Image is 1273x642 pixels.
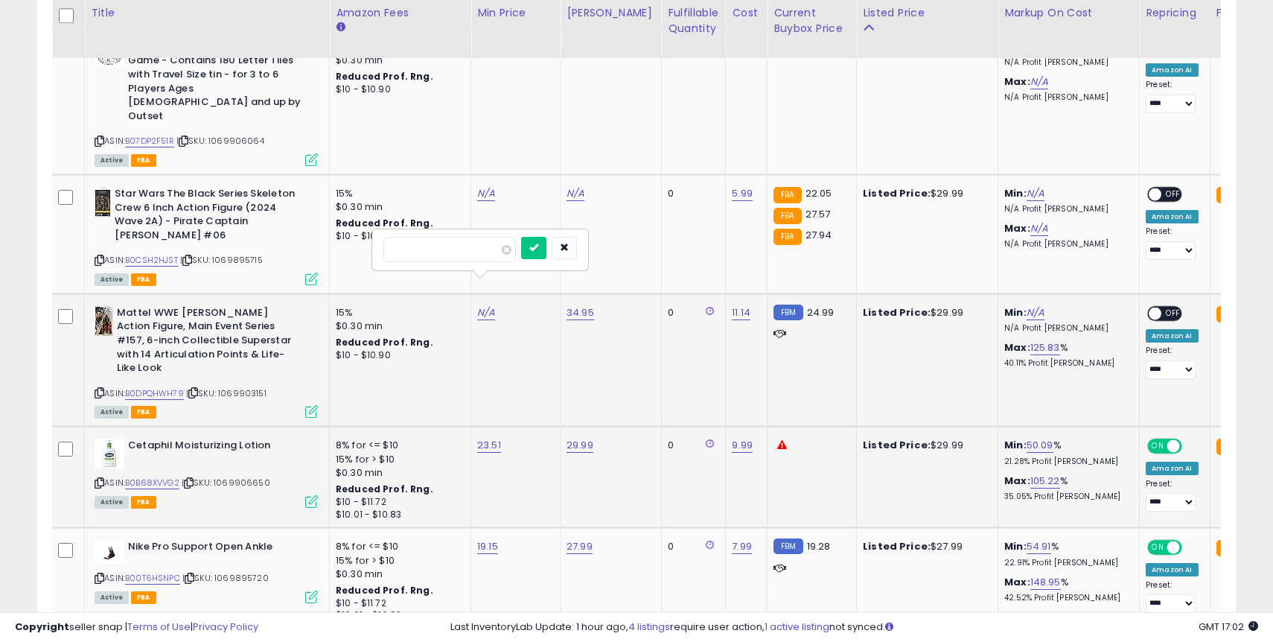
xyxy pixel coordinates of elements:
[186,387,267,399] span: | SKU: 1069903151
[336,483,433,495] b: Reduced Prof. Rng.
[336,597,459,610] div: $10 - $11.72
[668,306,714,320] div: 0
[1004,439,1128,466] div: %
[1030,221,1048,236] a: N/A
[668,439,714,452] div: 0
[1027,186,1044,201] a: N/A
[628,620,670,634] a: 4 listings
[732,539,752,554] a: 7.99
[773,208,801,224] small: FBA
[732,186,753,201] a: 5.99
[807,539,831,553] span: 19.28
[15,620,69,634] strong: Copyright
[95,154,129,167] span: All listings currently available for purchase on Amazon
[863,439,986,452] div: $29.99
[128,439,309,457] b: Cetaphil Moisturizing Lotion
[1146,5,1203,21] div: Repricing
[336,187,459,200] div: 15%
[336,439,459,452] div: 8% for <= $10
[336,568,459,581] div: $0.30 min
[863,187,986,200] div: $29.99
[336,584,433,597] b: Reduced Prof. Rng.
[1004,457,1128,467] p: 21.28% Profit [PERSON_NAME]
[1146,63,1198,77] div: Amazon AI
[773,538,803,554] small: FBM
[1004,92,1128,103] p: N/A Profit [PERSON_NAME]
[336,336,433,349] b: Reduced Prof. Rng.
[863,438,931,452] b: Listed Price:
[1146,563,1198,576] div: Amazon AI
[117,306,298,379] b: Mattel WWE [PERSON_NAME] Action Figure, Main Event Series #157, 6-inch Collectible Superstar with...
[95,439,124,468] img: 413oc5Wx4gL._SL40_.jpg
[15,620,258,635] div: seller snap | |
[336,21,345,34] small: Amazon Fees.
[567,438,593,453] a: 29.99
[805,186,832,200] span: 22.05
[1146,580,1198,614] div: Preset:
[336,320,459,333] div: $0.30 min
[95,439,318,506] div: ASIN:
[765,620,829,634] a: 1 active listing
[1146,210,1198,223] div: Amazon AI
[95,540,318,602] div: ASIN:
[863,5,992,21] div: Listed Price
[336,349,459,362] div: $10 - $10.90
[128,540,309,558] b: Nike Pro Support Open Ankle
[182,572,269,584] span: | SKU: 1069895720
[182,477,270,489] span: | SKU: 1069906650
[1216,306,1244,322] small: FBA
[863,539,931,553] b: Listed Price:
[131,406,156,419] span: FBA
[95,187,111,217] img: 41NxS-OBsVL._SL40_.jpg
[125,572,180,585] a: B00T6HSNPC
[336,466,459,480] div: $0.30 min
[1004,323,1128,334] p: N/A Profit [PERSON_NAME]
[863,540,986,553] div: $27.99
[125,387,184,400] a: B0DPQHWH79
[1004,438,1027,452] b: Min:
[1146,80,1198,113] div: Preset:
[732,5,761,21] div: Cost
[1146,226,1198,260] div: Preset:
[1004,575,1030,589] b: Max:
[773,5,850,36] div: Current Buybox Price
[1004,358,1128,369] p: 40.11% Profit [PERSON_NAME]
[668,5,719,36] div: Fulfillable Quantity
[567,539,593,554] a: 27.99
[1004,474,1128,502] div: %
[1146,329,1198,343] div: Amazon AI
[863,305,931,320] b: Listed Price:
[336,453,459,466] div: 15% for > $10
[1004,576,1128,603] div: %
[1004,340,1030,355] b: Max:
[336,200,459,214] div: $0.30 min
[863,306,986,320] div: $29.99
[95,496,129,509] span: All listings currently available for purchase on Amazon
[477,305,495,320] a: N/A
[773,305,803,320] small: FBM
[1180,440,1204,453] span: OFF
[807,305,835,320] span: 24.99
[131,591,156,604] span: FBA
[1161,188,1185,201] span: OFF
[91,5,323,21] div: Title
[668,187,714,200] div: 0
[773,229,801,245] small: FBA
[95,273,129,286] span: All listings currently available for purchase on Amazon
[1004,474,1030,488] b: Max:
[115,187,296,246] b: Star Wars The Black Series Skeleton Crew 6 Inch Action Figure (2024 Wave 2A) - Pirate Captain [PE...
[95,187,318,284] div: ASIN:
[773,187,801,203] small: FBA
[95,306,113,336] img: 41Ep5-5BJ6L._SL40_.jpg
[1030,474,1060,489] a: 105.22
[1030,74,1048,89] a: N/A
[125,135,174,147] a: B07DP2F51R
[336,54,459,67] div: $0.30 min
[1004,5,1133,21] div: Markup on Cost
[193,620,258,634] a: Privacy Policy
[1027,539,1051,554] a: 54.91
[128,40,309,127] b: Pick Two - The Definitive Crossword Game - Contains 180 Letter Tiles with Travel Size tin - for 3...
[567,186,584,201] a: N/A
[1146,346,1198,379] div: Preset:
[1004,221,1030,235] b: Max:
